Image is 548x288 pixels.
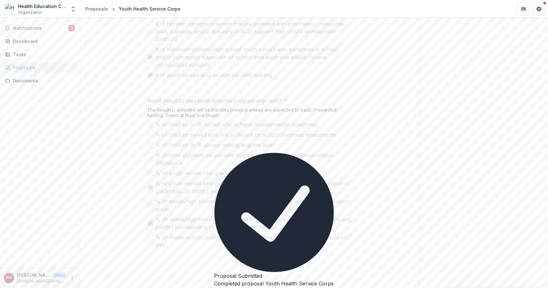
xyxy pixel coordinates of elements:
[13,38,72,45] div: Dashboard
[517,3,530,15] button: Partners
[533,3,545,15] button: Get Help
[13,64,72,71] div: Proposals
[156,121,317,128] span: % of children (0-5) served who achieve developmental milestones
[156,71,273,79] span: # of youth served who receive job skills training
[18,3,66,10] div: Health Education Center
[156,198,353,213] span: % of middle/high school youth served who earn passing grades in core subject areas
[3,62,77,73] a: Proposals
[69,3,78,15] button: Open entity switcher
[156,151,353,167] span: % of children/youth served who maintain satisfactory or improve school attendance
[6,276,12,280] div: Alyssa McClain
[13,77,72,84] div: Documents
[83,4,183,13] nav: breadcrumb
[147,97,282,105] p: Which Result(s) data point does the program align with?
[83,4,110,13] a: Proposals
[17,272,50,278] p: [PERSON_NAME]
[13,26,68,31] span: Notifications
[13,51,72,58] div: Tasks
[156,216,353,231] span: % of middle/high school youth served who develop soft skills (i.e active listening, conflict mana...
[3,36,77,47] a: Dashboard
[18,10,42,15] span: Organization
[68,274,76,282] button: More
[17,278,66,284] p: [PERSON_NAME][EMAIL_ADDRESS][DOMAIN_NAME]
[156,180,353,195] span: % of youth served who gain post-secondary employment, further education or credentials, or milita...
[156,233,353,249] span: % of middle school youth served who transition from middle to high school on time
[3,75,77,86] a: Documents
[85,5,108,12] div: Proposals
[156,141,274,149] span: % of children (K-3) served reading at grade level
[119,5,180,12] div: Youth Health Service Corps
[156,46,353,69] span: # of elementary/middle/high school youth served who participate in school and/or community-based ...
[3,49,77,60] a: Tasks
[3,23,77,33] button: Notifications3
[147,107,353,121] div: The Result(s) selected will be the data points grantees are expected to track, if awarded funding...
[68,25,75,31] span: 3
[5,4,15,14] img: Health Education Center
[156,169,286,177] span: % of youth served who graduate high school on time
[156,20,353,43] span: # of families, caregivers served that are provided with information, resources, tools, trainings,...
[53,272,66,278] p: User
[156,131,336,139] span: % of children served who are proficient on school readiness assessments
